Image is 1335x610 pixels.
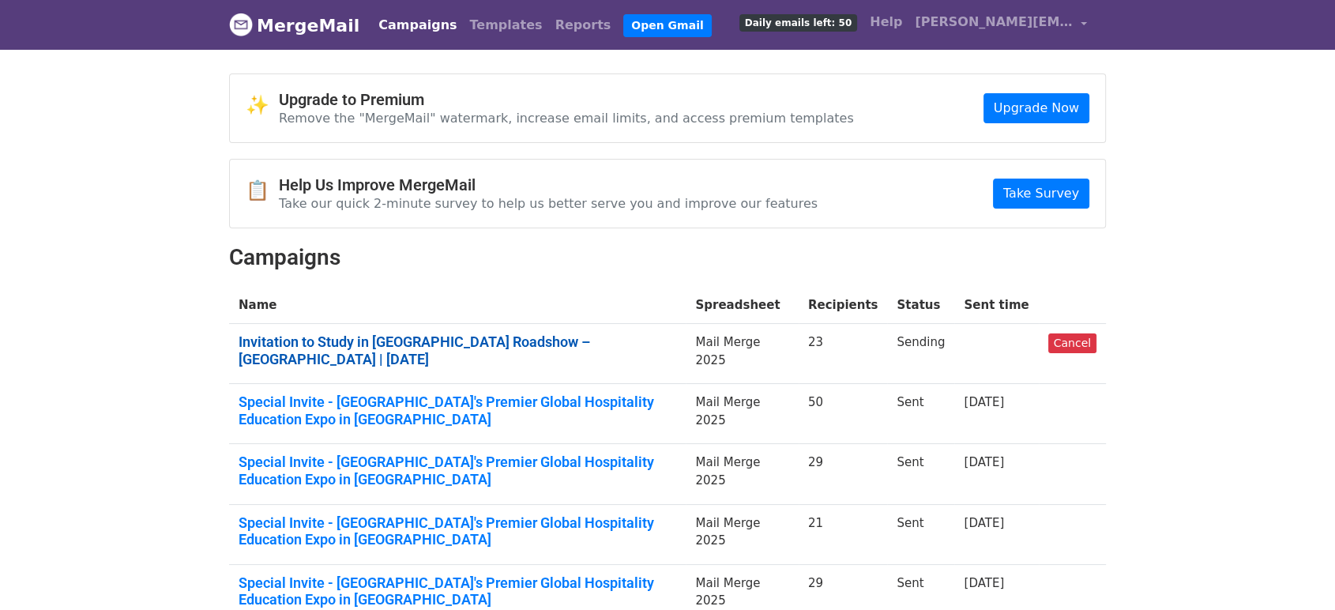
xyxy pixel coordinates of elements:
[1256,534,1335,610] iframe: Chat Widget
[246,94,279,117] span: ✨
[964,455,1004,469] a: [DATE]
[863,6,908,38] a: Help
[739,14,857,32] span: Daily emails left: 50
[623,14,711,37] a: Open Gmail
[229,287,686,324] th: Name
[229,13,253,36] img: MergeMail logo
[799,444,888,504] td: 29
[964,516,1004,530] a: [DATE]
[915,13,1073,32] span: [PERSON_NAME][EMAIL_ADDRESS][DOMAIN_NAME]
[549,9,618,41] a: Reports
[799,287,888,324] th: Recipients
[246,179,279,202] span: 📋
[279,175,818,194] h4: Help Us Improve MergeMail
[993,179,1089,209] a: Take Survey
[239,333,676,367] a: Invitation to Study in [GEOGRAPHIC_DATA] Roadshow – [GEOGRAPHIC_DATA] | [DATE]
[372,9,463,41] a: Campaigns
[239,574,676,608] a: Special Invite - [GEOGRAPHIC_DATA]'s Premier Global Hospitality Education Expo in [GEOGRAPHIC_DATA]
[887,324,954,384] td: Sending
[279,195,818,212] p: Take our quick 2-minute survey to help us better serve you and improve our features
[686,324,798,384] td: Mail Merge 2025
[1048,333,1096,353] a: Cancel
[799,324,888,384] td: 23
[954,287,1038,324] th: Sent time
[983,93,1089,123] a: Upgrade Now
[239,454,676,488] a: Special Invite - [GEOGRAPHIC_DATA]'s Premier Global Hospitality Education Expo in [GEOGRAPHIC_DATA]
[908,6,1093,43] a: [PERSON_NAME][EMAIL_ADDRESS][DOMAIN_NAME]
[686,287,798,324] th: Spreadsheet
[239,514,676,548] a: Special Invite - [GEOGRAPHIC_DATA]'s Premier Global Hospitality Education Expo in [GEOGRAPHIC_DATA]
[229,244,1106,271] h2: Campaigns
[279,110,854,126] p: Remove the "MergeMail" watermark, increase email limits, and access premium templates
[229,9,359,42] a: MergeMail
[733,6,863,38] a: Daily emails left: 50
[686,504,798,564] td: Mail Merge 2025
[799,504,888,564] td: 21
[279,90,854,109] h4: Upgrade to Premium
[239,393,676,427] a: Special Invite - [GEOGRAPHIC_DATA]'s Premier Global Hospitality Education Expo in [GEOGRAPHIC_DATA]
[887,384,954,444] td: Sent
[463,9,548,41] a: Templates
[964,576,1004,590] a: [DATE]
[799,384,888,444] td: 50
[887,287,954,324] th: Status
[964,395,1004,409] a: [DATE]
[887,444,954,504] td: Sent
[686,444,798,504] td: Mail Merge 2025
[686,384,798,444] td: Mail Merge 2025
[887,504,954,564] td: Sent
